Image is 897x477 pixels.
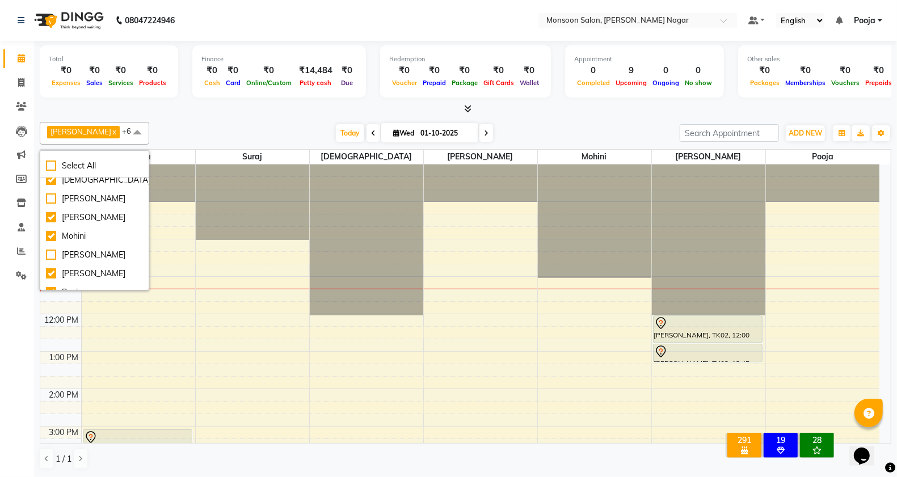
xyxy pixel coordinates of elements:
[730,435,759,445] div: 291
[310,150,423,164] span: [DEMOGRAPHIC_DATA]
[50,127,111,136] span: [PERSON_NAME]
[40,150,81,162] div: Stylist
[782,79,828,87] span: Memberships
[83,64,106,77] div: ₹0
[294,64,337,77] div: ₹14,484
[201,64,223,77] div: ₹0
[574,64,613,77] div: 0
[682,64,715,77] div: 0
[136,64,169,77] div: ₹0
[46,268,143,280] div: [PERSON_NAME]
[574,54,715,64] div: Appointment
[652,150,765,164] span: [PERSON_NAME]
[82,150,195,164] span: Aditya
[106,79,136,87] span: Services
[337,64,357,77] div: ₹0
[420,64,449,77] div: ₹0
[766,150,880,164] span: Pooja
[786,125,825,141] button: ADD NEW
[517,79,542,87] span: Wallet
[46,286,143,298] div: Pooja
[417,125,474,142] input: 2025-10-01
[47,389,81,401] div: 2:00 PM
[83,79,106,87] span: Sales
[125,5,175,36] b: 08047224946
[338,79,356,87] span: Due
[782,64,828,77] div: ₹0
[449,79,481,87] span: Package
[46,174,143,186] div: [DEMOGRAPHIC_DATA]
[613,79,650,87] span: Upcoming
[297,79,335,87] span: Petty cash
[650,64,682,77] div: 0
[49,54,169,64] div: Total
[83,430,192,447] div: [PERSON_NAME], TK03, 03:00 PM-03:30 PM, Hair ([DEMOGRAPHIC_DATA]) - Hair Cut
[613,64,650,77] div: 9
[46,160,143,172] div: Select All
[243,79,294,87] span: Online/Custom
[47,427,81,438] div: 3:00 PM
[111,127,116,136] a: x
[46,193,143,205] div: [PERSON_NAME]
[420,79,449,87] span: Prepaid
[680,124,779,142] input: Search Appointment
[574,79,613,87] span: Completed
[336,124,364,142] span: Today
[201,79,223,87] span: Cash
[682,79,715,87] span: No show
[424,150,537,164] span: [PERSON_NAME]
[789,129,822,137] span: ADD NEW
[849,432,886,466] iframe: chat widget
[29,5,107,36] img: logo
[538,150,651,164] span: Mohini
[389,79,420,87] span: Voucher
[49,79,83,87] span: Expenses
[122,126,140,136] span: +6
[802,435,832,445] div: 28
[223,79,243,87] span: Card
[46,230,143,242] div: Mohini
[106,64,136,77] div: ₹0
[654,316,762,343] div: [PERSON_NAME], TK02, 12:00 PM-12:45 PM, Hair - Hair Cut
[196,150,309,164] span: Suraj
[46,212,143,223] div: [PERSON_NAME]
[47,352,81,364] div: 1:00 PM
[862,79,895,87] span: Prepaids
[481,64,517,77] div: ₹0
[43,314,81,326] div: 12:00 PM
[828,79,862,87] span: Vouchers
[46,249,143,261] div: [PERSON_NAME]
[201,54,357,64] div: Finance
[136,79,169,87] span: Products
[650,79,682,87] span: Ongoing
[390,129,417,137] span: Wed
[223,64,243,77] div: ₹0
[828,64,862,77] div: ₹0
[449,64,481,77] div: ₹0
[517,64,542,77] div: ₹0
[862,64,895,77] div: ₹0
[49,64,83,77] div: ₹0
[389,54,542,64] div: Redemption
[747,79,782,87] span: Packages
[389,64,420,77] div: ₹0
[854,15,875,27] span: Pooja
[56,453,71,465] span: 1 / 1
[747,64,782,77] div: ₹0
[654,344,762,362] div: [PERSON_NAME], TK02, 12:45 PM-01:15 PM, Hair wash KERASTASE
[481,79,517,87] span: Gift Cards
[766,435,795,445] div: 19
[243,64,294,77] div: ₹0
